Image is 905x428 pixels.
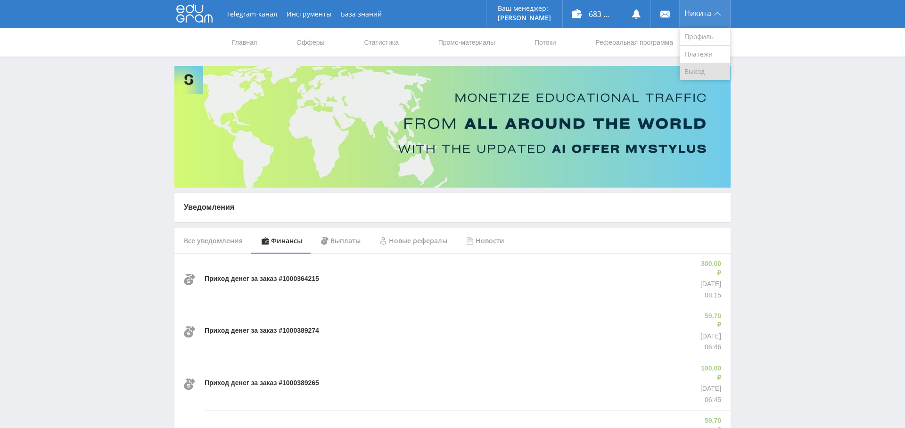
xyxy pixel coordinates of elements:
p: [DATE] [700,332,721,341]
div: Новые рефералы [370,228,457,254]
a: Офферы [296,28,326,57]
p: 100,00 ₽ [698,364,721,382]
div: Финансы [252,228,312,254]
p: [PERSON_NAME] [498,14,551,22]
p: Ваш менеджер: [498,5,551,12]
a: Платежи [680,46,730,63]
p: [DATE] [698,280,721,289]
p: 59,70 ₽ [700,312,721,330]
p: Приход денег за заказ #1000389265 [205,379,319,388]
a: Профиль [680,28,730,46]
span: Никита [684,9,711,17]
a: Статистика [363,28,400,57]
p: 300,00 ₽ [698,259,721,278]
img: Banner [174,66,731,188]
p: 06:45 [698,395,721,405]
a: Главная [231,28,258,57]
div: Новости [457,228,514,254]
p: Уведомления [184,202,721,213]
div: Все уведомления [174,228,252,254]
p: Приход денег за заказ #1000364215 [205,274,319,284]
div: Выплаты [312,228,370,254]
a: Реферальная программа [594,28,674,57]
p: Приход денег за заказ #1000389274 [205,326,319,336]
p: [DATE] [698,384,721,394]
p: 08:15 [698,291,721,300]
p: 06:46 [700,343,721,352]
a: Потоки [534,28,557,57]
a: Выход [680,63,730,80]
a: Промо-материалы [437,28,496,57]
